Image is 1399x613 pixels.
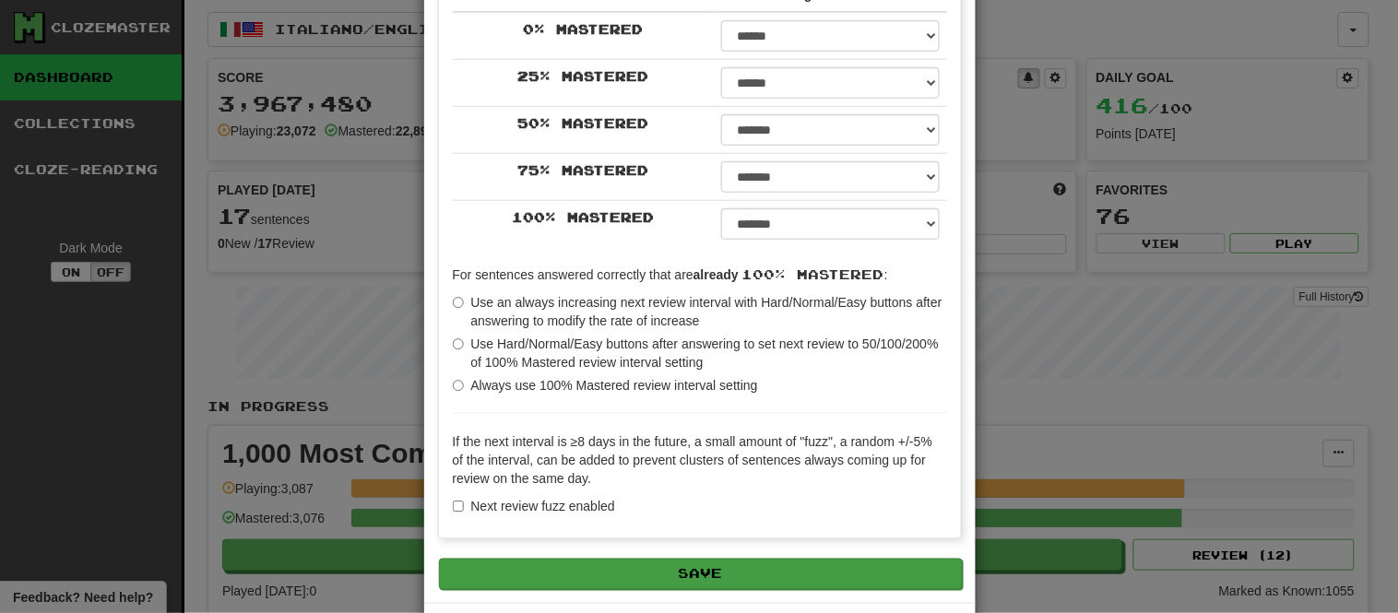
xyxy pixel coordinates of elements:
label: 25 % Mastered [517,67,648,86]
label: 50 % Mastered [517,114,648,133]
p: For sentences answered correctly that are : [453,265,947,284]
input: Always use 100% Mastered review interval setting [453,380,465,392]
label: Always use 100% Mastered review interval setting [453,376,758,395]
input: Use Hard/Normal/Easy buttons after answering to set next review to 50/100/200% of 100% Mastered r... [453,338,465,350]
span: 100% Mastered [742,266,884,282]
label: Use an always increasing next review interval with Hard/Normal/Easy buttons after answering to mo... [453,293,947,330]
input: Next review fuzz enabled [453,501,465,513]
strong: already [694,267,739,282]
label: 0 % Mastered [523,20,643,39]
label: 100 % Mastered [512,208,654,227]
button: Save [439,559,963,590]
p: If the next interval is ≥8 days in the future, a small amount of "fuzz", a random +/-5% of the in... [453,432,947,488]
label: 75 % Mastered [517,161,648,180]
label: Next review fuzz enabled [453,497,615,515]
label: Use Hard/Normal/Easy buttons after answering to set next review to 50/100/200% of 100% Mastered r... [453,335,947,371]
input: Use an always increasing next review interval with Hard/Normal/Easy buttons after answering to mo... [453,297,465,309]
